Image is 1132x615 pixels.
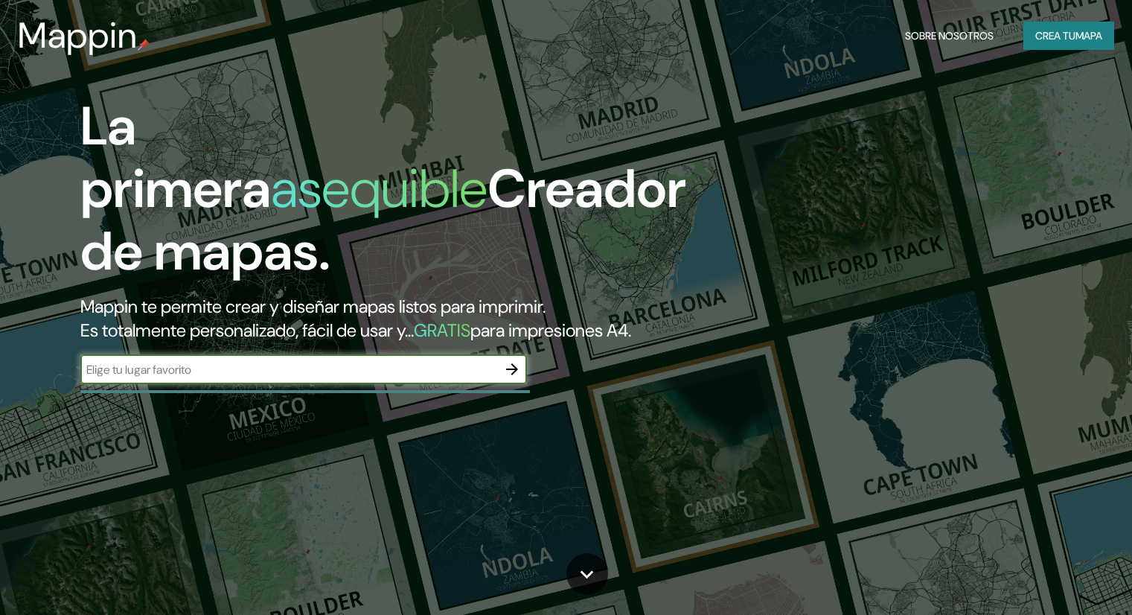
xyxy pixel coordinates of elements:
[1075,29,1102,42] font: mapa
[18,12,138,59] font: Mappin
[80,92,271,223] font: La primera
[80,295,546,318] font: Mappin te permite crear y diseñar mapas listos para imprimir.
[905,29,994,42] font: Sobre nosotros
[271,154,487,223] font: asequible
[414,319,470,342] font: GRATIS
[1035,29,1075,42] font: Crea tu
[1023,22,1114,50] button: Crea tumapa
[80,319,414,342] font: Es totalmente personalizado, fácil de usar y...
[470,319,631,342] font: para impresiones A4.
[80,361,497,378] input: Elige tu lugar favorito
[138,39,150,51] img: pin de mapeo
[80,154,686,286] font: Creador de mapas.
[899,22,1000,50] button: Sobre nosotros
